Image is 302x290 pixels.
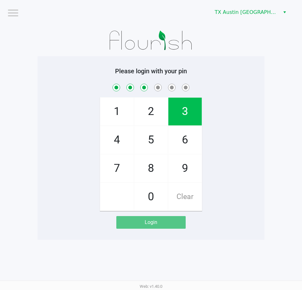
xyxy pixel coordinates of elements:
span: 5 [134,126,168,154]
span: Clear [168,183,202,211]
span: 8 [134,154,168,182]
span: 3 [168,98,202,125]
span: Web: v1.40.0 [140,284,162,289]
h5: Please login with your pin [42,67,260,75]
span: 2 [134,98,168,125]
span: 9 [168,154,202,182]
span: 4 [100,126,134,154]
button: Select [280,7,289,18]
span: 1 [100,98,134,125]
span: 6 [168,126,202,154]
span: TX Austin [GEOGRAPHIC_DATA] [215,9,276,16]
span: 0 [134,183,168,211]
span: 7 [100,154,134,182]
